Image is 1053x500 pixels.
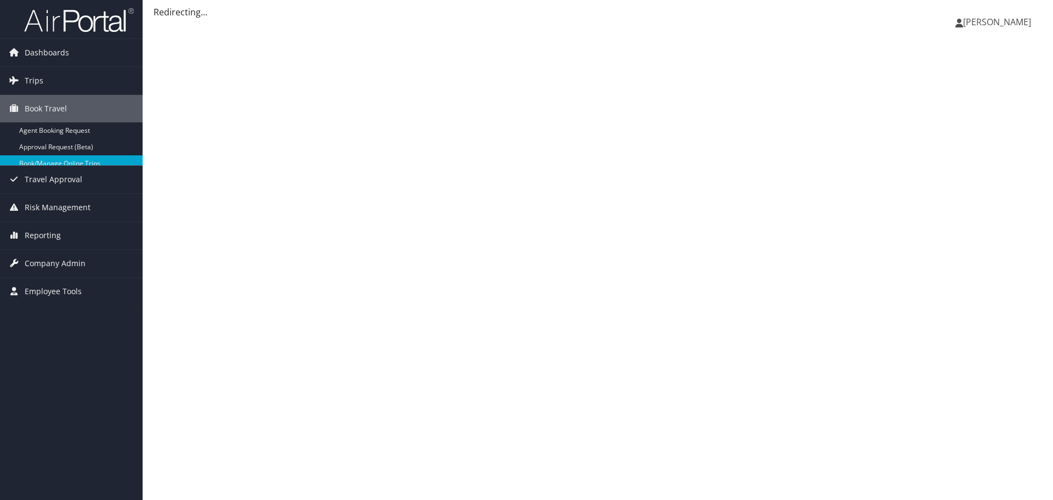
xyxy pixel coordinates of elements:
[25,250,86,277] span: Company Admin
[25,166,82,193] span: Travel Approval
[25,39,69,66] span: Dashboards
[955,5,1042,38] a: [PERSON_NAME]
[25,222,61,249] span: Reporting
[25,67,43,94] span: Trips
[963,16,1031,28] span: [PERSON_NAME]
[25,194,90,221] span: Risk Management
[25,278,82,305] span: Employee Tools
[154,5,1042,19] div: Redirecting...
[24,7,134,33] img: airportal-logo.png
[25,95,67,122] span: Book Travel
